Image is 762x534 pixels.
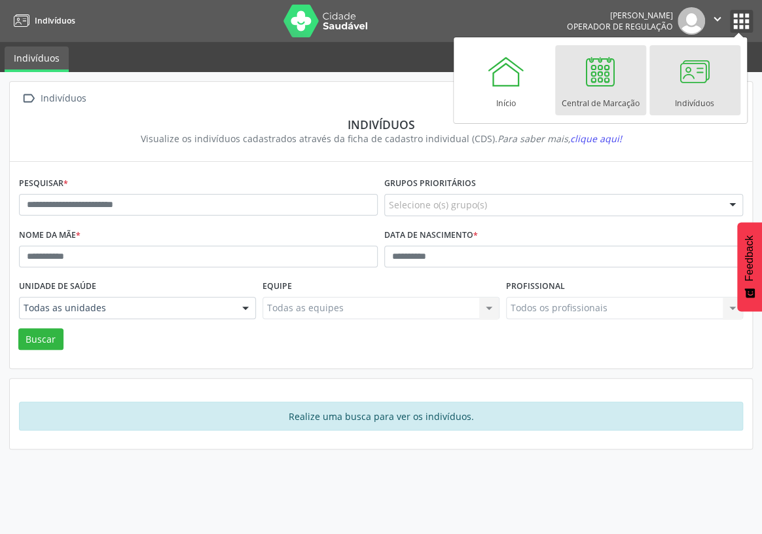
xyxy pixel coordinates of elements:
span: Feedback [744,235,755,281]
div: Indivíduos [38,89,88,108]
i:  [19,89,38,108]
label: Profissional [506,277,565,297]
a: Indivíduos [5,47,69,72]
label: Grupos prioritários [384,174,476,194]
span: Indivíduos [35,15,75,26]
label: Unidade de saúde [19,277,96,297]
a: Central de Marcação [555,45,646,115]
label: Data de nascimento [384,225,478,246]
button: Feedback - Mostrar pesquisa [737,222,762,311]
div: [PERSON_NAME] [567,10,673,21]
i:  [710,12,725,26]
label: Nome da mãe [19,225,81,246]
label: Pesquisar [19,174,68,194]
label: Equipe [263,277,292,297]
i: Para saber mais, [498,132,622,145]
span: clique aqui! [570,132,622,145]
div: Indivíduos [28,117,734,132]
button: apps [730,10,753,33]
div: Realize uma busca para ver os indivíduos. [19,402,743,430]
span: Todas as unidades [24,301,229,315]
div: Visualize os indivíduos cadastrados através da ficha de cadastro individual (CDS). [28,132,734,145]
img: img [678,7,705,35]
a:  Indivíduos [19,89,88,108]
a: Indivíduos [9,10,75,31]
button:  [705,7,730,35]
span: Operador de regulação [567,21,673,32]
a: Indivíduos [649,45,740,115]
a: Início [461,45,552,115]
button: Buscar [18,328,63,351]
span: Selecione o(s) grupo(s) [389,198,487,212]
